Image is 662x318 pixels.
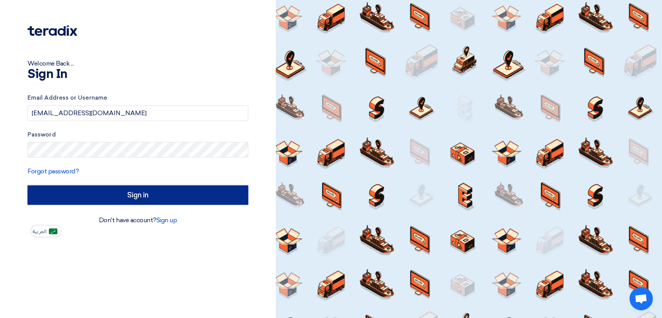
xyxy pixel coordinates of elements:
div: Open chat [629,287,653,310]
button: العربية [31,225,62,237]
label: Email Address or Username [28,93,248,102]
a: Sign up [156,216,177,224]
input: Enter your business email or username [28,105,248,121]
span: العربية [33,229,47,234]
h1: Sign In [28,68,248,81]
div: Welcome Back ... [28,59,248,68]
a: Forgot password? [28,168,79,175]
img: ar-AR.png [49,228,57,234]
div: Don't have account? [28,216,248,225]
label: Password [28,130,248,139]
input: Sign in [28,185,248,205]
img: Teradix logo [28,25,77,36]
